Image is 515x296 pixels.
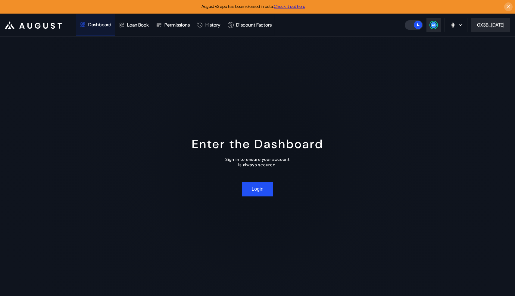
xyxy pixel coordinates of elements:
[225,157,290,167] div: Sign in to ensure your account is always secured.
[445,18,467,32] button: chain logo
[88,21,111,28] div: Dashboard
[236,22,272,28] div: Discount Factors
[164,22,190,28] div: Permissions
[477,22,504,28] div: 0X3B...[DATE]
[201,4,305,9] span: August v2 app has been released in beta.
[152,14,193,36] a: Permissions
[471,18,510,32] button: 0X3B...[DATE]
[274,4,305,9] a: Check it out here
[115,14,152,36] a: Loan Book
[224,14,275,36] a: Discount Factors
[193,14,224,36] a: History
[205,22,220,28] div: History
[127,22,149,28] div: Loan Book
[450,22,456,28] img: chain logo
[76,14,115,36] a: Dashboard
[242,182,273,196] button: Login
[192,136,323,152] div: Enter the Dashboard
